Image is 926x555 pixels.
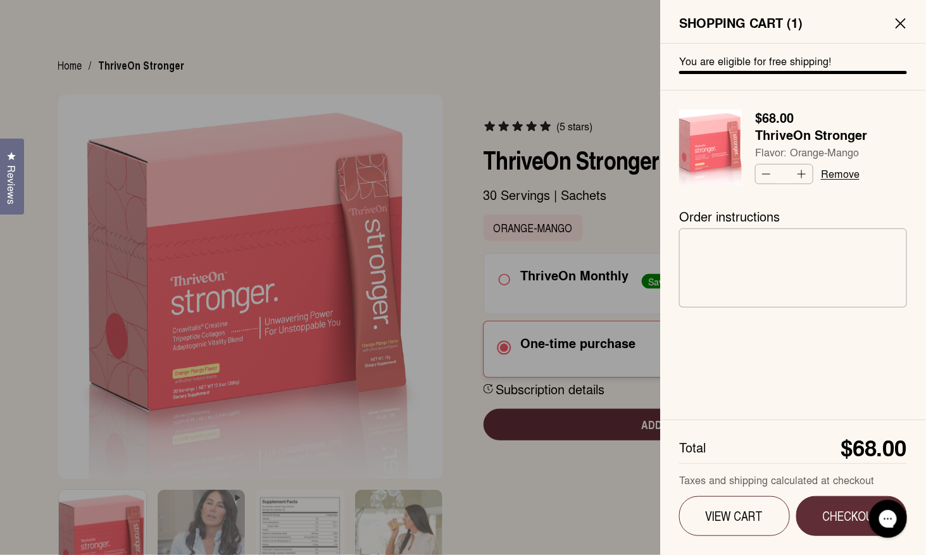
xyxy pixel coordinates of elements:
[679,53,832,68] span: You are eligible for free shipping!
[755,127,867,143] a: ThriveOn Stronger
[679,439,706,456] span: Total
[794,165,813,184] button: Increase quantity
[815,508,889,524] span: Checkout
[679,208,907,225] label: Order instructions
[821,168,860,180] a: Remove
[796,496,908,536] button: Checkout
[755,125,867,146] span: ThriveOn Stronger
[755,108,794,127] strong: $68.00
[679,15,803,31] span: Shopping Cart ( )
[755,146,867,159] span: Flavor: Orange-Mango
[698,508,772,524] span: View Cart
[679,473,907,487] div: Taxes and shipping calculated at checkout
[3,165,20,204] span: Reviews
[791,13,798,32] span: 1
[756,165,775,184] button: Decrease quantity
[679,496,790,536] a: View Cart
[863,496,913,542] iframe: Gorgias live chat messenger
[679,109,742,185] img: Box of ThriveOn Stronger supplement with a pink design on a white background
